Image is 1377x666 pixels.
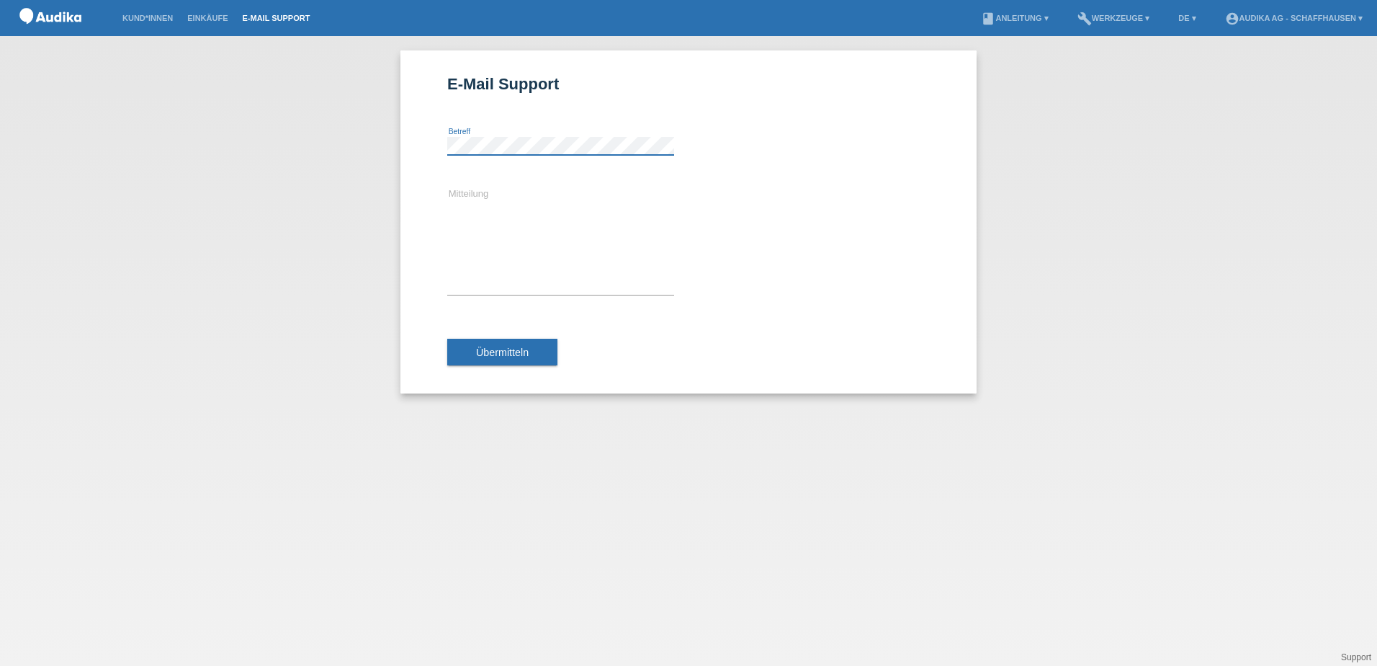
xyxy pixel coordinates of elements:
[14,28,86,39] a: POS — MF Group
[476,347,529,358] span: Übermitteln
[1171,14,1203,22] a: DE ▾
[236,14,318,22] a: E-Mail Support
[974,14,1055,22] a: bookAnleitung ▾
[115,14,180,22] a: Kund*innen
[180,14,235,22] a: Einkäufe
[1218,14,1370,22] a: account_circleAudika AG - Schaffhausen ▾
[1077,12,1092,26] i: build
[1070,14,1157,22] a: buildWerkzeuge ▾
[447,339,557,366] button: Übermitteln
[447,75,930,93] h1: E-Mail Support
[1341,652,1371,662] a: Support
[981,12,995,26] i: book
[1225,12,1239,26] i: account_circle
